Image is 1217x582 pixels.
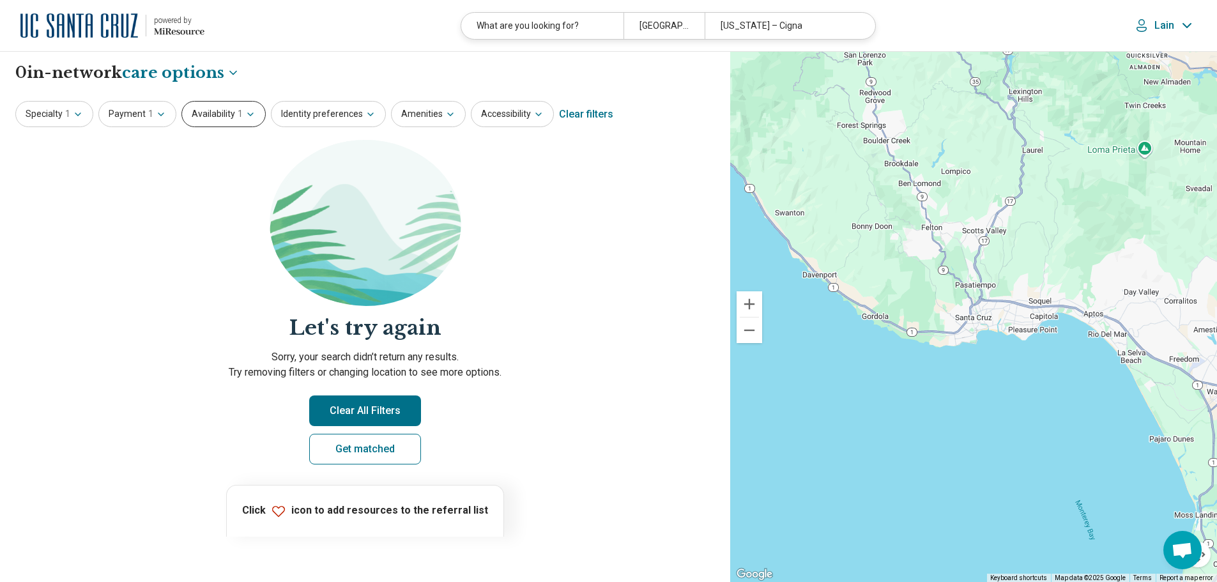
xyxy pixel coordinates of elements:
button: Payment1 [98,101,176,127]
span: care options [122,62,224,84]
a: Terms (opens in new tab) [1133,574,1152,581]
button: Zoom in [737,291,762,317]
div: [GEOGRAPHIC_DATA], [GEOGRAPHIC_DATA] [624,13,705,39]
span: 1 [65,107,70,121]
p: Sorry, your search didn’t return any results. Try removing filters or changing location to see mo... [15,349,715,380]
p: Lain [1154,19,1174,32]
img: University of California at Santa Cruz [20,10,138,41]
div: Open chat [1163,531,1202,569]
button: Care options [122,62,240,84]
div: Clear filters [559,99,613,130]
button: Zoom out [737,318,762,343]
span: Map data ©2025 Google [1055,574,1126,581]
h1: 0 in-network [15,62,240,84]
span: 1 [238,107,243,121]
h2: Let's try again [15,314,715,342]
button: Amenities [391,101,466,127]
button: Clear All Filters [309,395,421,426]
button: Availability1 [181,101,266,127]
div: [US_STATE] – Cigna [705,13,867,39]
span: 1 [148,107,153,121]
div: powered by [154,15,204,26]
button: Identity preferences [271,101,386,127]
div: What are you looking for? [461,13,624,39]
a: Report a map error [1160,574,1213,581]
p: Click icon to add resources to the referral list [242,503,488,519]
button: Accessibility [471,101,554,127]
a: Get matched [309,434,421,464]
a: University of California at Santa Cruzpowered by [20,10,204,41]
button: Specialty1 [15,101,93,127]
